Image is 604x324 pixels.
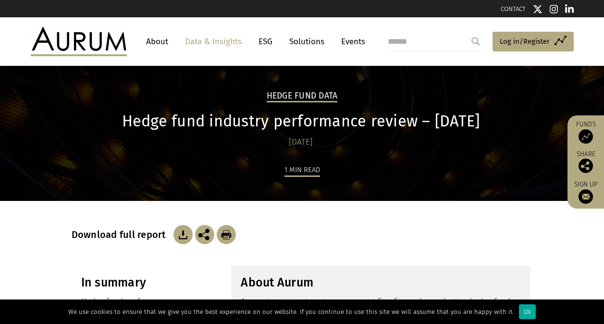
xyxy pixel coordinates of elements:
a: Data & Insights [180,33,247,50]
a: About [141,33,173,50]
a: Log in/Register [493,32,574,52]
img: Share this post [579,159,593,173]
img: Download Article [217,225,236,244]
img: Twitter icon [533,4,542,14]
img: Share this post [195,225,214,244]
a: Sign up [572,180,599,204]
img: Aurum [31,27,127,56]
a: Events [336,33,365,50]
h1: Hedge fund industry performance review – [DATE] [72,112,530,131]
h2: Hedge Fund Data [267,91,338,102]
span: Log in/Register [500,36,550,47]
img: Download Article [173,225,193,244]
div: 1 min read [284,164,320,177]
img: Instagram icon [550,4,558,14]
img: Sign up to our newsletter [579,189,593,204]
div: [DATE] [72,136,530,149]
img: Linkedin icon [565,4,574,14]
h3: Download full report [72,229,171,240]
h3: About Aurum [241,275,520,290]
div: Ok [519,304,536,319]
div: Share [572,151,599,173]
a: Funds [572,120,599,144]
input: Submit [466,32,485,51]
a: Solutions [284,33,329,50]
a: CONTACT [501,5,526,12]
img: Access Funds [579,129,593,144]
a: ESG [254,33,277,50]
h3: In summary [81,275,201,290]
